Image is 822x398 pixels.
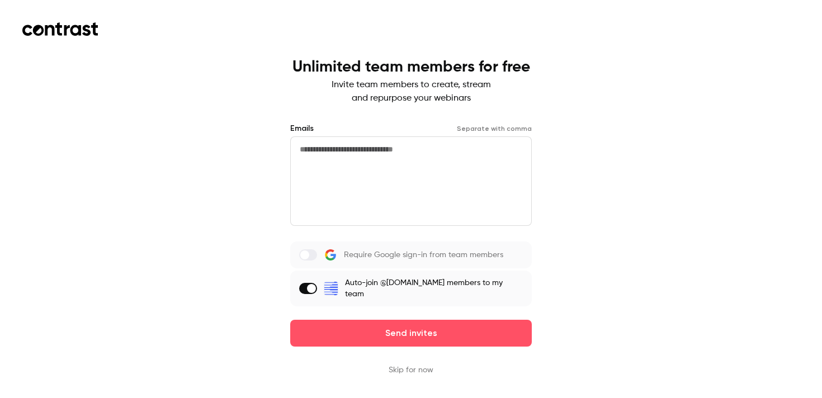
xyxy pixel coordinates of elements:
img: kolum [324,282,338,295]
label: Auto-join @[DOMAIN_NAME] members to my team [290,271,532,306]
p: Invite team members to create, stream and repurpose your webinars [292,78,530,105]
h1: Unlimited team members for free [292,58,530,76]
label: Emails [290,123,314,134]
p: Separate with comma [457,124,532,133]
button: Send invites [290,320,532,347]
label: Require Google sign-in from team members [290,241,532,268]
button: Skip for now [389,364,433,376]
